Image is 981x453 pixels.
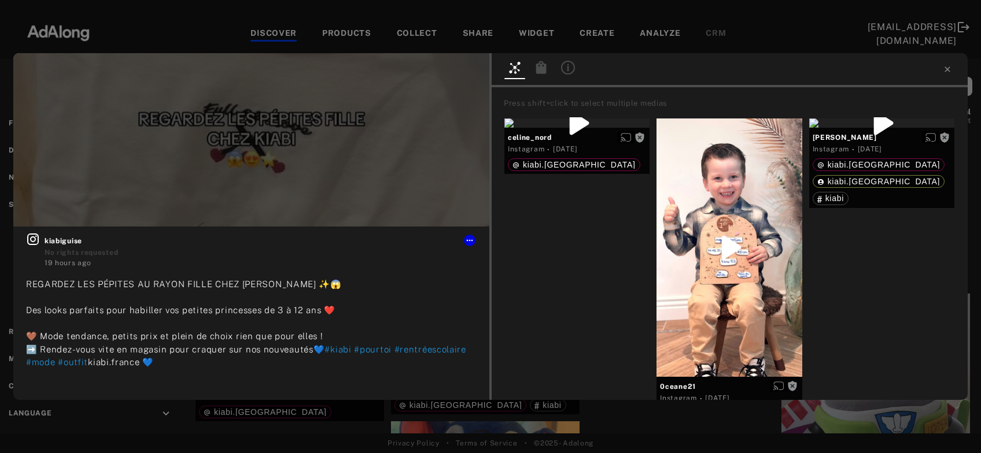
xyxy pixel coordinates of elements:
[88,357,154,367] span: kiabi.france 💙
[705,394,729,402] time: 2025-09-01T05:15:00.000Z
[660,393,696,403] div: Instagram
[547,145,550,154] span: ·
[817,194,844,202] div: kiabi
[828,177,941,186] span: kiabi.[GEOGRAPHIC_DATA]
[512,161,636,169] div: kiabi.france
[394,344,466,354] span: #rentréescolaire
[45,259,91,267] time: 2025-09-02T13:00:30.000Z
[523,160,636,169] span: kiabi.[GEOGRAPHIC_DATA]
[58,357,88,367] span: #outfit
[45,248,118,257] span: No rights requested
[508,132,646,143] span: celine_nord
[813,144,849,154] div: Instagram
[508,144,544,154] div: Instagram
[553,145,577,153] time: 2025-09-01T18:00:43.000Z
[813,132,951,143] span: [PERSON_NAME]
[852,145,855,154] span: ·
[828,160,941,169] span: kiabi.[GEOGRAPHIC_DATA]
[825,194,844,203] span: kiabi
[922,131,939,143] button: Enable diffusion on this media
[617,131,635,143] button: Enable diffusion on this media
[858,145,882,153] time: 2025-09-01T17:30:05.000Z
[635,133,645,141] span: Rights not requested
[817,177,941,185] div: kiabi.france
[354,344,392,354] span: #pourtoi
[504,98,964,109] div: Press shift+click to select multiple medias
[939,133,950,141] span: Rights not requested
[45,236,477,246] span: kiabiguise
[324,344,351,354] span: #kiabi
[700,394,703,403] span: ·
[817,161,941,169] div: kiabi.france
[26,279,342,354] span: REGARDEZ LES PÉPITES AU RAYON FILLE CHEZ [PERSON_NAME] ✨😱 Des looks parfaits pour habiller vos pe...
[660,381,798,392] span: 0ceane21
[26,357,56,367] span: #mode
[770,380,787,392] button: Enable diffusion on this media
[787,382,798,390] span: Rights not requested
